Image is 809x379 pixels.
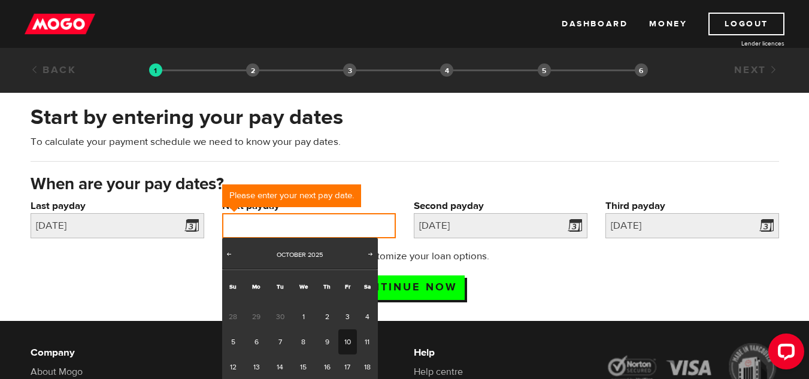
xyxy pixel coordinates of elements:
[269,329,291,354] a: 7
[338,304,357,329] a: 3
[366,249,375,259] span: Next
[357,304,378,329] a: 4
[25,13,95,35] img: mogo_logo-11ee424be714fa7cbb0f0f49df9e16ec.png
[31,345,204,360] h6: Company
[649,13,687,35] a: Money
[286,249,523,263] p: Next up: Customize your loan options.
[338,329,357,354] a: 10
[229,283,237,290] span: Sunday
[31,135,779,149] p: To calculate your payment schedule we need to know your pay dates.
[252,283,260,290] span: Monday
[222,329,244,354] a: 5
[224,249,234,259] span: Prev
[222,184,361,207] div: Please enter your next pay date.
[244,304,269,329] span: 29
[345,275,465,300] input: Continue now
[31,63,77,77] a: Back
[695,39,784,48] a: Lender licences
[291,329,316,354] a: 8
[277,250,306,259] span: October
[31,366,83,378] a: About Mogo
[345,283,350,290] span: Friday
[31,199,204,213] label: Last payday
[357,329,378,354] a: 11
[364,283,371,290] span: Saturday
[277,283,284,290] span: Tuesday
[244,329,269,354] a: 6
[414,199,587,213] label: Second payday
[31,105,779,130] h2: Start by entering your pay dates
[414,366,463,378] a: Help centre
[734,63,778,77] a: Next
[316,329,338,354] a: 9
[414,345,587,360] h6: Help
[708,13,784,35] a: Logout
[149,63,162,77] img: transparent-188c492fd9eaac0f573672f40bb141c2.gif
[308,250,323,259] span: 2025
[31,175,779,194] h3: When are your pay dates?
[223,249,235,261] a: Prev
[365,249,377,261] a: Next
[562,13,628,35] a: Dashboard
[269,304,291,329] span: 30
[316,304,338,329] a: 2
[291,304,316,329] a: 1
[605,199,779,213] label: Third payday
[759,329,809,379] iframe: LiveChat chat widget
[299,283,308,290] span: Wednesday
[222,304,244,329] span: 28
[323,283,331,290] span: Thursday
